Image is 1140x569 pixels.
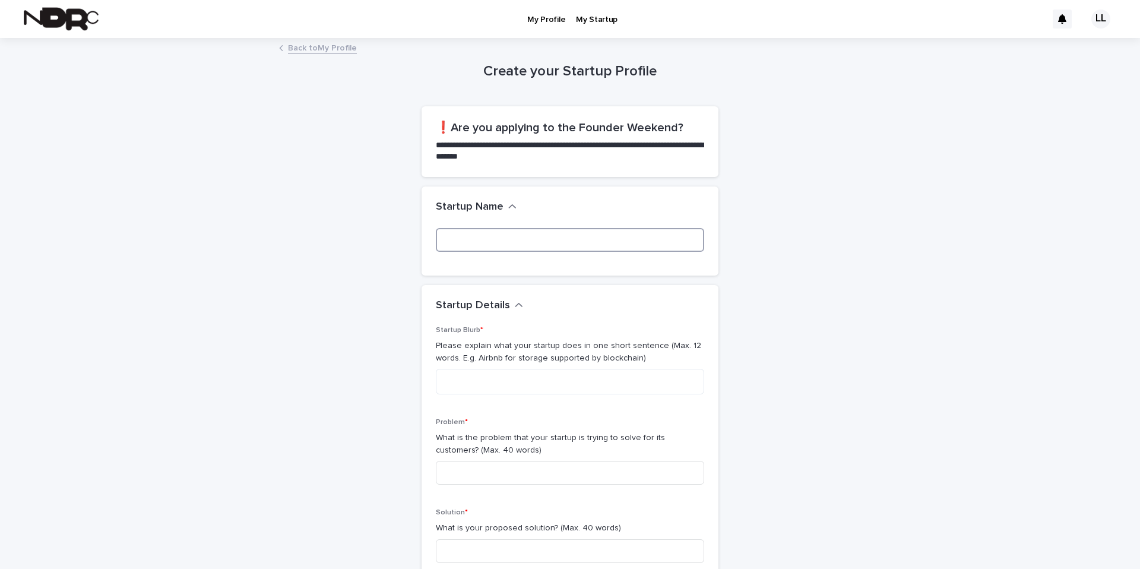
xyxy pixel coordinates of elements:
[1091,10,1110,29] div: LL
[436,340,704,365] p: Please explain what your startup does in one short sentence (Max. 12 words. E.g. Airbnb for stora...
[288,40,357,54] a: Back toMy Profile
[436,121,704,135] h2: ❗Are you applying to the Founder Weekend?
[436,327,483,334] span: Startup Blurb
[24,7,99,31] img: fPh53EbzTSOZ76wyQ5GQ
[422,63,718,80] h1: Create your Startup Profile
[436,299,510,312] h2: Startup Details
[436,419,468,426] span: Problem
[436,432,704,457] p: What is the problem that your startup is trying to solve for its customers? (Max. 40 words)
[436,522,704,535] p: What is your proposed solution? (Max. 40 words)
[436,509,468,516] span: Solution
[436,299,523,312] button: Startup Details
[436,201,517,214] button: Startup Name
[436,201,503,214] h2: Startup Name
